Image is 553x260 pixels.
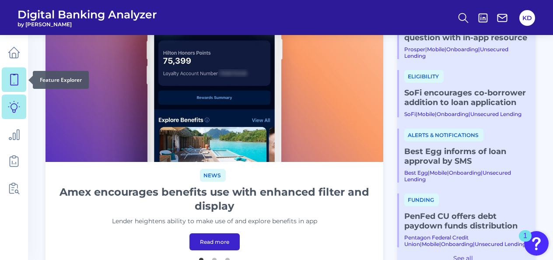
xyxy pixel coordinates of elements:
span: Funding [404,193,439,206]
span: | [473,241,475,247]
a: Read more [189,233,240,250]
div: Feature Explorer [33,71,89,89]
span: | [481,169,483,176]
h1: Amex encourages benefits use with enhanced filter and display [56,185,373,213]
span: Alerts & Notifications [404,129,483,141]
a: SoFi [404,111,416,117]
span: Eligibility [404,70,444,83]
span: | [416,111,417,117]
div: 1 [523,236,527,247]
a: Pentagon Federal Credit Union [404,234,469,247]
span: | [425,46,427,53]
a: Onboarding [441,241,473,247]
span: Digital Banking Analyzer [17,8,157,21]
a: Onboarding [449,169,481,176]
span: | [478,46,480,53]
a: Unsecured Lending [470,111,521,117]
button: Open Resource Center, 1 new notification [524,231,549,256]
a: Best Egg [404,169,428,176]
span: | [447,169,449,176]
span: | [420,241,422,247]
a: Unsecured Lending [404,169,511,183]
a: Prosper [404,46,425,53]
a: Unsecured Lending [404,46,508,59]
a: Unsecured Lending [475,241,526,247]
a: SoFi encourages co-borrower addition to loan application [404,88,528,107]
span: | [469,111,470,117]
a: Eligibility [404,72,444,80]
a: Mobile [422,241,439,247]
a: Best Egg informs of loan approval by SMS [404,147,528,166]
a: News [200,171,226,179]
a: Alerts & Notifications [404,131,483,139]
a: PenFed CU offers debt paydown funds distribution [404,211,528,231]
span: by [PERSON_NAME] [17,21,157,28]
a: Onboarding [437,111,469,117]
button: KD [519,10,535,26]
span: | [428,169,430,176]
a: Mobile [427,46,444,53]
p: Lender heightens ability to make use of and explore benefits in app [112,217,317,226]
span: News [200,169,226,182]
a: Onboarding [446,46,478,53]
span: | [435,111,437,117]
a: Mobile [417,111,435,117]
span: | [444,46,446,53]
a: Funding [404,196,439,204]
span: | [439,241,441,247]
a: Mobile [430,169,447,176]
